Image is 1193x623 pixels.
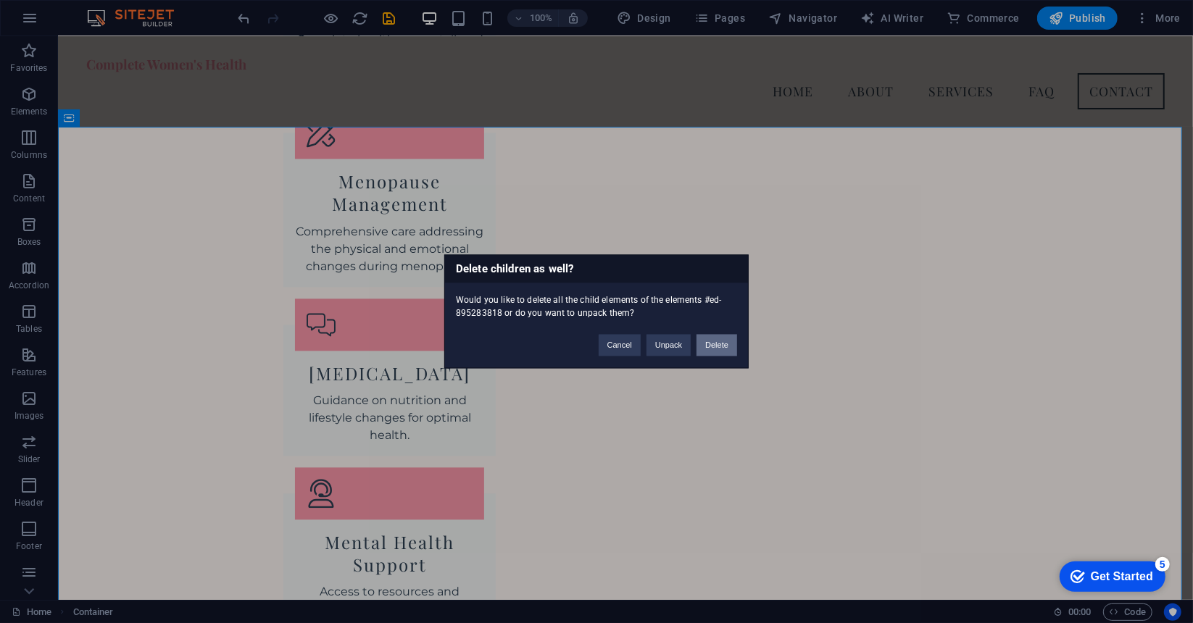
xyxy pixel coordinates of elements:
[107,3,122,17] div: 5
[12,7,117,38] div: Get Started 5 items remaining, 0% complete
[599,335,641,356] button: Cancel
[43,16,105,29] div: Get Started
[445,256,748,283] h3: Delete children as well?
[697,335,737,356] button: Delete
[445,283,748,320] div: Would you like to delete all the child elements of the elements #ed-895283818 or do you want to u...
[647,335,691,356] button: Unpack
